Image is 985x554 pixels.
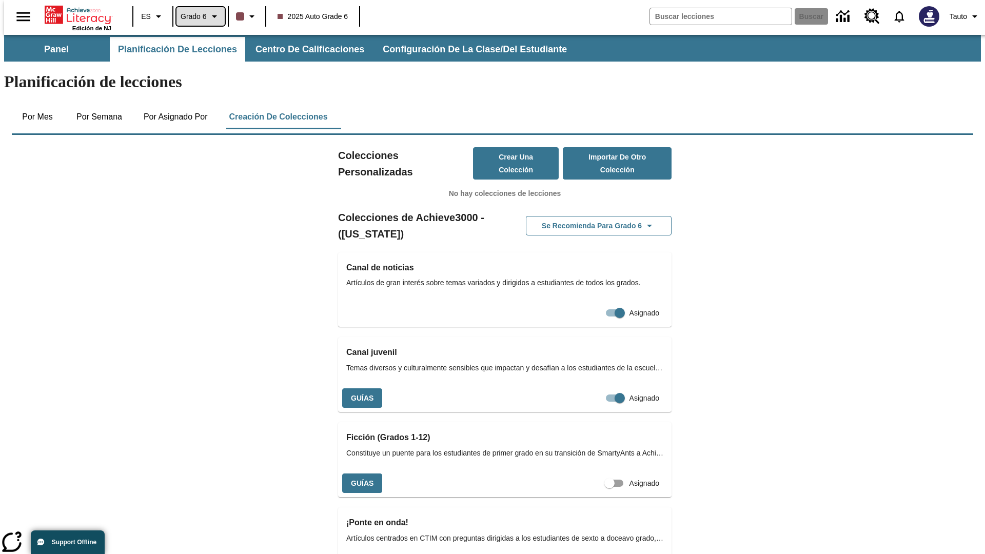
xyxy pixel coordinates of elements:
[338,209,505,242] h2: Colecciones de Achieve3000 - ([US_STATE])
[247,37,372,62] button: Centro de calificaciones
[136,7,169,26] button: Lenguaje: ES, Selecciona un idioma
[650,8,792,25] input: Buscar campo
[232,7,262,26] button: El color de la clase es café oscuro. Cambiar el color de la clase.
[4,37,576,62] div: Subbarra de navegación
[346,345,663,360] h3: Canal juvenil
[563,147,672,180] button: Importar de otro Colección
[338,147,473,180] h2: Colecciones Personalizadas
[72,25,111,31] span: Edición de NJ
[346,516,663,530] h3: ¡Ponte en onda!
[45,5,111,25] a: Portada
[346,430,663,445] h3: Ficción (Grados 1-12)
[118,44,237,55] span: Planificación de lecciones
[886,3,913,30] a: Notificaciones
[68,105,130,129] button: Por semana
[4,72,981,91] h1: Planificación de lecciones
[255,44,364,55] span: Centro de calificaciones
[346,533,663,544] span: Artículos centrados en CTIM con preguntas dirigidas a los estudiantes de sexto a doceavo grado, q...
[45,4,111,31] div: Portada
[342,388,382,408] button: Guías
[278,11,348,22] span: 2025 Auto Grade 6
[950,11,967,22] span: Tauto
[919,6,939,27] img: Avatar
[12,105,63,129] button: Por mes
[913,3,945,30] button: Escoja un nuevo avatar
[383,44,567,55] span: Configuración de la clase/del estudiante
[945,7,985,26] button: Perfil/Configuración
[346,448,663,459] span: Constituye un puente para los estudiantes de primer grado en su transición de SmartyAnts a Achiev...
[110,37,245,62] button: Planificación de lecciones
[629,478,659,489] span: Asignado
[176,7,225,26] button: Grado: Grado 6, Elige un grado
[830,3,858,31] a: Centro de información
[629,393,659,404] span: Asignado
[8,2,38,32] button: Abrir el menú lateral
[44,44,69,55] span: Panel
[858,3,886,30] a: Centro de recursos, Se abrirá en una pestaña nueva.
[4,35,981,62] div: Subbarra de navegación
[141,11,151,22] span: ES
[181,11,207,22] span: Grado 6
[338,188,672,199] p: No hay colecciones de lecciones
[5,37,108,62] button: Panel
[629,308,659,319] span: Asignado
[342,473,382,493] button: Guías
[346,261,663,275] h3: Canal de noticias
[375,37,575,62] button: Configuración de la clase/del estudiante
[346,363,663,373] span: Temas diversos y culturalmente sensibles que impactan y desafían a los estudiantes de la escuela ...
[52,539,96,546] span: Support Offline
[31,530,105,554] button: Support Offline
[221,105,336,129] button: Creación de colecciones
[135,105,216,129] button: Por asignado por
[526,216,672,236] button: Se recomienda para Grado 6
[346,278,663,288] span: Artículos de gran interés sobre temas variados y dirigidos a estudiantes de todos los grados.
[473,147,559,180] button: Crear una colección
